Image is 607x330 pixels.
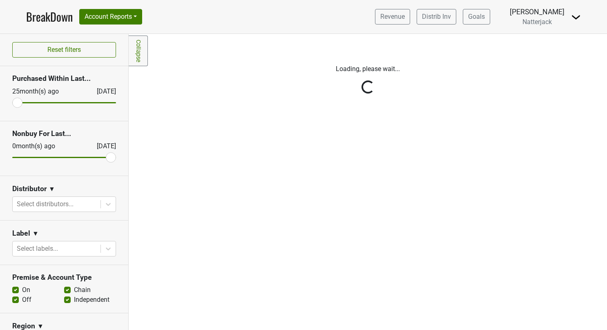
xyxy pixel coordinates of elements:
a: BreakDown [26,8,73,25]
div: [PERSON_NAME] [510,7,565,17]
span: Natterjack [522,18,552,26]
a: Revenue [375,9,410,25]
a: Goals [463,9,490,25]
a: Collapse [129,36,148,66]
img: Dropdown Menu [571,12,581,22]
p: Loading, please wait... [141,64,595,74]
button: Account Reports [79,9,142,25]
a: Distrib Inv [417,9,456,25]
